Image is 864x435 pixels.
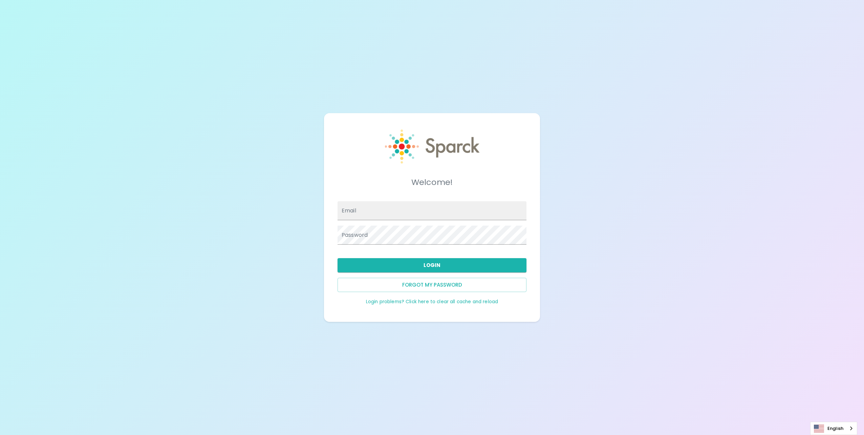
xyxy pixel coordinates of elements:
div: Language [810,422,857,435]
a: Login problems? Click here to clear all cache and reload [366,298,498,305]
a: English [811,422,857,435]
button: Login [338,258,526,272]
h5: Welcome! [338,177,526,188]
aside: Language selected: English [810,422,857,435]
button: Forgot my password [338,278,526,292]
img: Sparck logo [385,129,479,164]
